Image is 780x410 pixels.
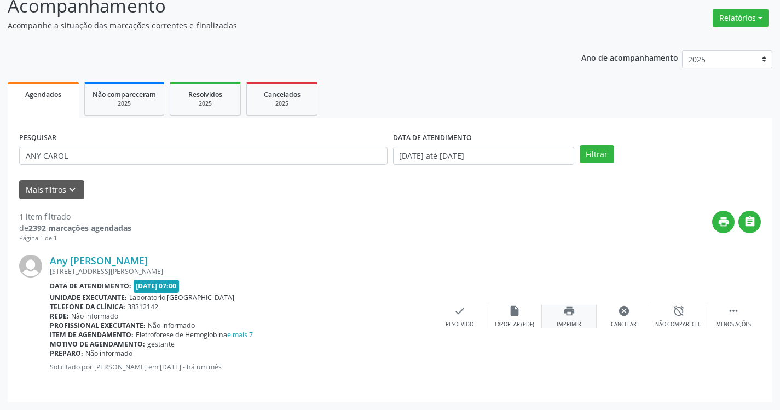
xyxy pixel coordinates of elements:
span: Agendados [25,90,61,99]
div: Não compareceu [655,321,702,328]
a: e mais 7 [227,330,253,339]
span: Não informado [85,349,132,358]
span: Não compareceram [93,90,156,99]
i: insert_drive_file [509,305,521,317]
p: Solicitado por [PERSON_NAME] em [DATE] - há um mês [50,362,432,372]
input: Nome, CNS [19,147,388,165]
div: de [19,222,131,234]
i: print [563,305,575,317]
img: img [19,255,42,278]
div: Resolvido [446,321,473,328]
button: Filtrar [580,145,614,164]
button: Mais filtroskeyboard_arrow_down [19,180,84,199]
span: Eletroforese de Hemoglobina [136,330,253,339]
b: Telefone da clínica: [50,302,125,311]
b: Rede: [50,311,69,321]
label: PESQUISAR [19,130,56,147]
span: Não informado [71,311,118,321]
strong: 2392 marcações agendadas [28,223,131,233]
span: 38312142 [128,302,158,311]
button:  [738,211,761,233]
input: Selecione um intervalo [393,147,574,165]
i: print [718,216,730,228]
span: gestante [147,339,175,349]
span: Cancelados [264,90,301,99]
span: Resolvidos [188,90,222,99]
b: Preparo: [50,349,83,358]
b: Data de atendimento: [50,281,131,291]
b: Item de agendamento: [50,330,134,339]
div: Exportar (PDF) [495,321,534,328]
p: Acompanhe a situação das marcações correntes e finalizadas [8,20,543,31]
b: Profissional executante: [50,321,146,330]
div: 2025 [93,100,156,108]
div: 1 item filtrado [19,211,131,222]
i: keyboard_arrow_down [66,184,78,196]
button: print [712,211,735,233]
i: check [454,305,466,317]
div: Menos ações [716,321,751,328]
span: [DATE] 07:00 [134,280,180,292]
button: Relatórios [713,9,769,27]
div: 2025 [178,100,233,108]
div: Cancelar [611,321,637,328]
span: Laboratorio [GEOGRAPHIC_DATA] [129,293,234,302]
a: Any [PERSON_NAME] [50,255,148,267]
p: Ano de acompanhamento [581,50,678,64]
span: Não informado [148,321,195,330]
div: [STREET_ADDRESS][PERSON_NAME] [50,267,432,276]
i: alarm_off [673,305,685,317]
div: Imprimir [557,321,581,328]
i:  [744,216,756,228]
b: Unidade executante: [50,293,127,302]
i:  [727,305,739,317]
div: Página 1 de 1 [19,234,131,243]
b: Motivo de agendamento: [50,339,145,349]
div: 2025 [255,100,309,108]
label: DATA DE ATENDIMENTO [393,130,472,147]
i: cancel [618,305,630,317]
